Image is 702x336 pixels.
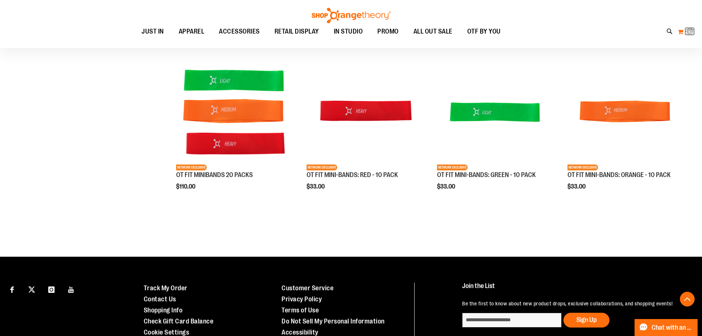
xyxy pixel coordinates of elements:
[282,284,333,292] a: Customer Service
[219,23,260,40] span: ACCESSORIES
[567,171,671,179] a: OT FIT MINI-BANDS: ORANGE - 10 PACK
[437,52,555,170] img: Product image for OT FIT MINI-BANDS: GREEN - 10 PACK
[28,286,35,293] img: Twitter
[462,313,562,328] input: enter email
[467,23,501,40] span: OTF BY YOU
[172,49,298,209] div: product
[6,283,18,295] a: Visit our Facebook page
[144,284,188,292] a: Track My Order
[307,52,425,172] a: Product image for OT FIT MINI-BANDS: RED - 10 PACKNETWORK EXCLUSIVE
[576,316,597,323] span: Sign Up
[144,329,189,336] a: Cookie Settings
[144,295,176,303] a: Contact Us
[176,164,207,170] span: NETWORK EXCLUSIVE
[437,164,468,170] span: NETWORK EXCLUSIVE
[303,49,428,209] div: product
[282,329,318,336] a: Accessibility
[176,183,196,190] span: $110.00
[45,283,58,295] a: Visit our Instagram page
[307,164,337,170] span: NETWORK EXCLUSIVE
[176,52,294,170] img: Product image for OT FIT MINIBANDS 20 PACKS
[567,164,598,170] span: NETWORK EXCLUSIVE
[307,183,326,190] span: $33.00
[176,171,253,179] a: OT FIT MINIBANDS 20 PACKS
[282,318,385,325] a: Do Not Sell My Personal Information
[685,27,694,36] img: Loading...
[462,283,685,296] h4: Join the List
[179,23,205,40] span: APPAREL
[144,306,183,314] a: Shopping Info
[433,49,559,209] div: product
[437,183,456,190] span: $33.00
[142,23,164,40] span: JUST IN
[680,292,695,306] button: Back To Top
[563,313,610,328] button: Sign Up
[334,23,363,40] span: IN STUDIO
[413,23,453,40] span: ALL OUT SALE
[437,171,536,179] a: OT FIT MINI-BANDS: GREEN - 10 PACK
[311,8,392,23] img: Shop Orangetheory
[437,52,555,172] a: Product image for OT FIT MINI-BANDS: GREEN - 10 PACKNETWORK EXCLUSIVE
[282,306,319,314] a: Terms of Use
[652,324,693,331] span: Chat with an Expert
[275,23,319,40] span: RETAIL DISPLAY
[462,300,685,307] p: Be the first to know about new product drops, exclusive collaborations, and shopping events!
[377,23,399,40] span: PROMO
[307,171,398,179] a: OT FIT MINI-BANDS: RED - 10 PACK
[677,26,695,38] button: Loading...
[65,283,78,295] a: Visit our Youtube page
[282,295,322,303] a: Privacy Policy
[25,283,38,295] a: Visit our X page
[564,49,689,209] div: product
[567,52,685,172] a: Product image for OT FIT MINI-BANDS: ORANGE - 10 PACKNETWORK EXCLUSIVE
[176,52,294,172] a: Product image for OT FIT MINIBANDS 20 PACKSNETWORK EXCLUSIVE
[567,183,587,190] span: $33.00
[307,52,425,170] img: Product image for OT FIT MINI-BANDS: RED - 10 PACK
[567,52,685,170] img: Product image for OT FIT MINI-BANDS: ORANGE - 10 PACK
[635,319,698,336] button: Chat with an Expert
[144,318,214,325] a: Check Gift Card Balance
